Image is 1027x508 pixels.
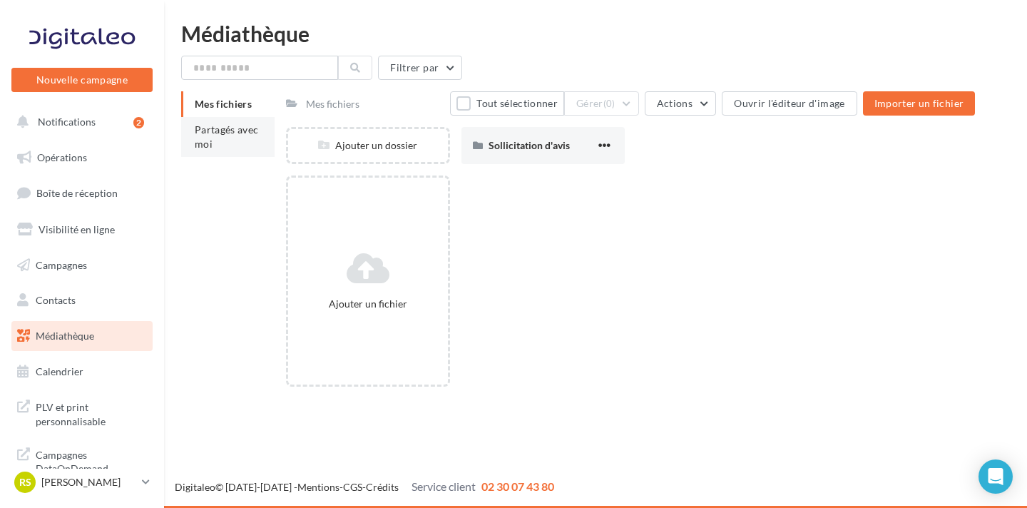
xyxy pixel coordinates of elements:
div: 2 [133,117,144,128]
span: (0) [603,98,615,109]
button: Filtrer par [378,56,462,80]
button: Actions [645,91,716,116]
span: © [DATE]-[DATE] - - - [175,481,554,493]
p: [PERSON_NAME] [41,475,136,489]
a: Digitaleo [175,481,215,493]
span: PLV et print personnalisable [36,397,147,428]
span: Médiathèque [36,330,94,342]
button: Tout sélectionner [450,91,564,116]
span: Campagnes [36,258,87,270]
a: Médiathèque [9,321,155,351]
span: Actions [657,97,693,109]
a: PLV et print personnalisable [9,392,155,434]
span: Mes fichiers [195,98,252,110]
button: Gérer(0) [564,91,639,116]
a: Opérations [9,143,155,173]
span: 02 30 07 43 80 [481,479,554,493]
button: Ouvrir l'éditeur d'image [722,91,857,116]
a: Mentions [297,481,339,493]
span: Calendrier [36,365,83,377]
span: Boîte de réception [36,187,118,199]
div: Médiathèque [181,23,1010,44]
span: Partagés avec moi [195,123,259,150]
span: Service client [412,479,476,493]
span: Importer un fichier [874,97,964,109]
span: Sollicitation d'avis [489,139,570,151]
a: Contacts [9,285,155,315]
button: Notifications 2 [9,107,150,137]
div: Ajouter un fichier [294,297,441,311]
span: Visibilité en ligne [39,223,115,235]
div: Open Intercom Messenger [979,459,1013,494]
a: CGS [343,481,362,493]
span: Notifications [38,116,96,128]
a: Visibilité en ligne [9,215,155,245]
span: Campagnes DataOnDemand [36,445,147,476]
a: RS [PERSON_NAME] [11,469,153,496]
button: Nouvelle campagne [11,68,153,92]
a: Campagnes [9,250,155,280]
span: RS [19,475,31,489]
span: Contacts [36,294,76,306]
a: Calendrier [9,357,155,387]
div: Mes fichiers [306,97,359,111]
div: Ajouter un dossier [288,138,447,153]
button: Importer un fichier [863,91,976,116]
a: Crédits [366,481,399,493]
span: Opérations [37,151,87,163]
a: Boîte de réception [9,178,155,208]
a: Campagnes DataOnDemand [9,440,155,482]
